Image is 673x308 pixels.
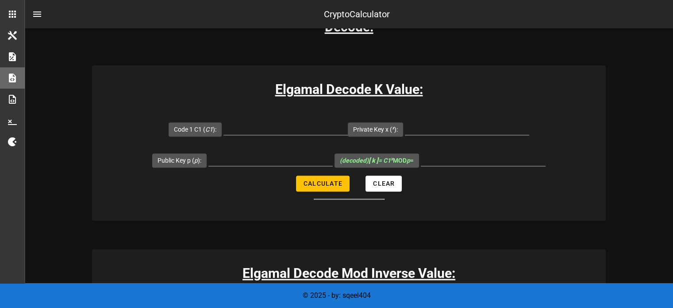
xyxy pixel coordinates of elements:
label: Private Key x ( ): [353,125,398,134]
span: © 2025 - by: sqeel404 [303,291,371,300]
span: Calculate [303,180,342,187]
b: [ k ] [369,157,378,164]
button: Clear [365,175,402,191]
label: Public Key p ( ): [158,156,201,165]
i: C1 [205,126,213,133]
sup: x [392,125,394,131]
sup: x [391,156,393,162]
div: CryptoCalculator [324,8,390,21]
label: Code 1 C1 ( ): [174,125,216,134]
h3: Elgamal Decode K Value: [92,79,606,99]
i: p [407,157,410,164]
span: Clear [373,180,395,187]
h3: Elgamal Decode Mod Inverse Value: [92,263,606,283]
i: (decoded) = C1 [340,157,393,164]
span: MOD = [340,157,414,164]
button: nav-menu-toggle [27,4,48,25]
button: Calculate [296,175,350,191]
i: p [194,157,198,164]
